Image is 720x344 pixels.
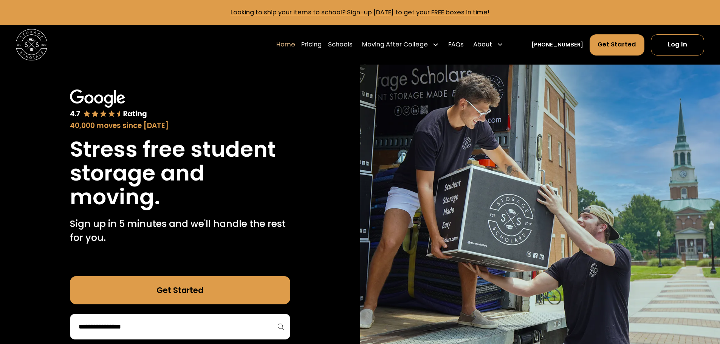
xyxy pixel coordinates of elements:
[362,40,428,49] div: Moving After College
[276,34,295,56] a: Home
[70,217,290,245] p: Sign up in 5 minutes and we'll handle the rest for you.
[70,89,147,119] img: Google 4.7 star rating
[16,29,47,60] a: home
[473,40,492,49] div: About
[328,34,353,56] a: Schools
[448,34,464,56] a: FAQs
[359,34,442,56] div: Moving After College
[16,29,47,60] img: Storage Scholars main logo
[301,34,322,56] a: Pricing
[70,120,290,131] div: 40,000 moves since [DATE]
[231,8,489,17] a: Looking to ship your items to school? Sign-up [DATE] to get your FREE boxes in time!
[651,34,704,56] a: Log In
[590,34,645,56] a: Get Started
[70,276,290,304] a: Get Started
[70,137,290,209] h1: Stress free student storage and moving.
[531,41,583,49] a: [PHONE_NUMBER]
[470,34,506,56] div: About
